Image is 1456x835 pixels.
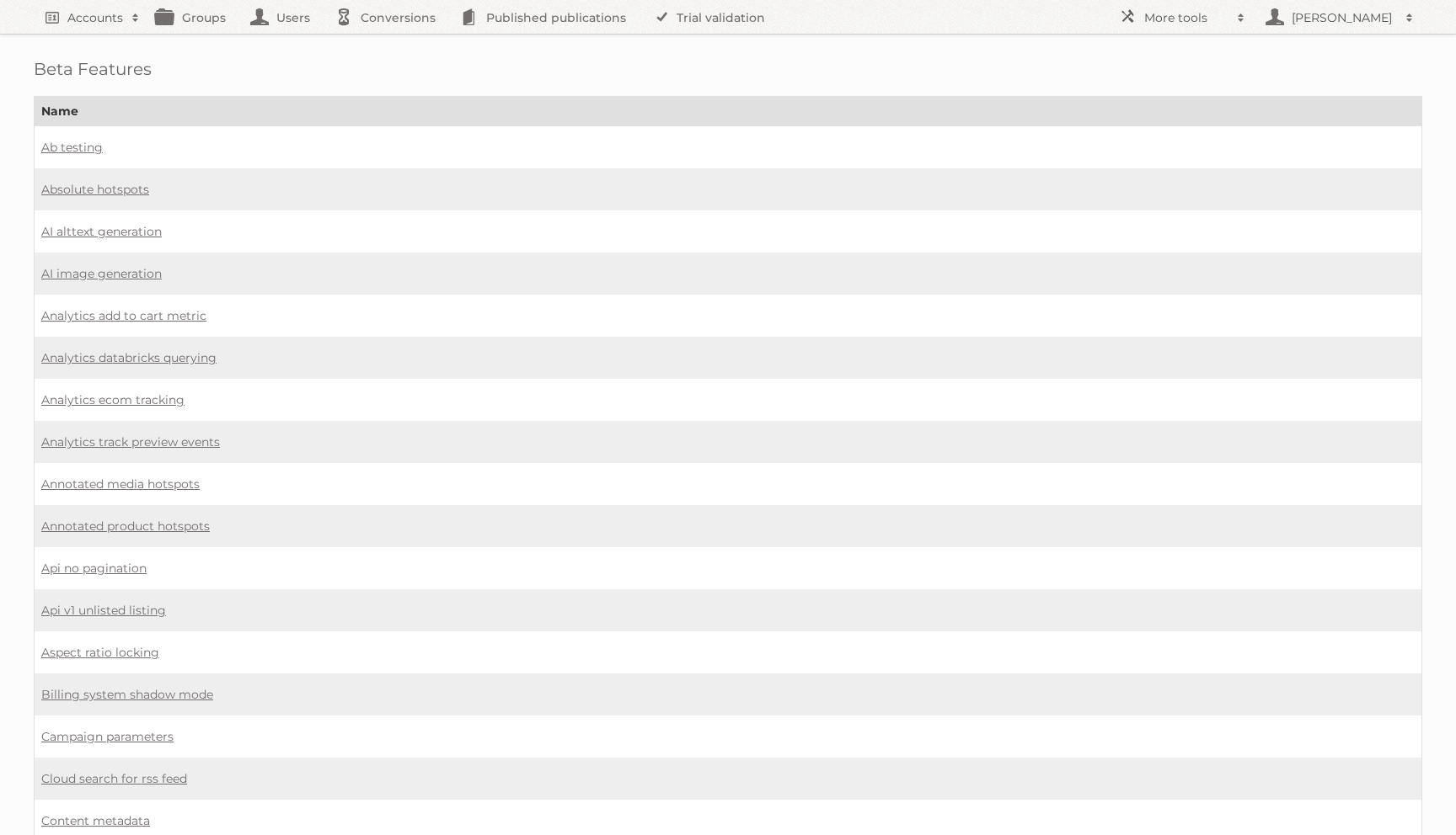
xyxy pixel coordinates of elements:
a: Api v1 unlisted listing [41,603,166,618]
a: Ab testing [41,140,103,155]
a: Analytics add to cart metric [41,308,206,323]
a: Cloud search for rss feed [41,771,187,786]
a: Annotated media hotspots [41,476,200,492]
a: Aspect ratio locking [41,645,159,660]
a: Content metadata [41,813,150,828]
a: Analytics track preview events [41,434,220,449]
a: Annotated product hotspots [41,519,210,534]
h2: Accounts [67,9,123,26]
a: AI alttext generation [41,224,162,239]
a: Analytics ecom tracking [41,392,185,407]
h2: More tools [1144,9,1228,26]
a: Analytics databricks querying [41,350,217,365]
h1: Beta Features [34,59,1422,79]
a: AI image generation [41,266,162,281]
h2: [PERSON_NAME] [1287,9,1397,26]
th: Name [35,97,1422,126]
a: Billing system shadow mode [41,687,213,702]
a: Absolute hotspots [41,182,149,197]
a: Api no pagination [41,561,147,576]
a: Campaign parameters [41,729,174,744]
